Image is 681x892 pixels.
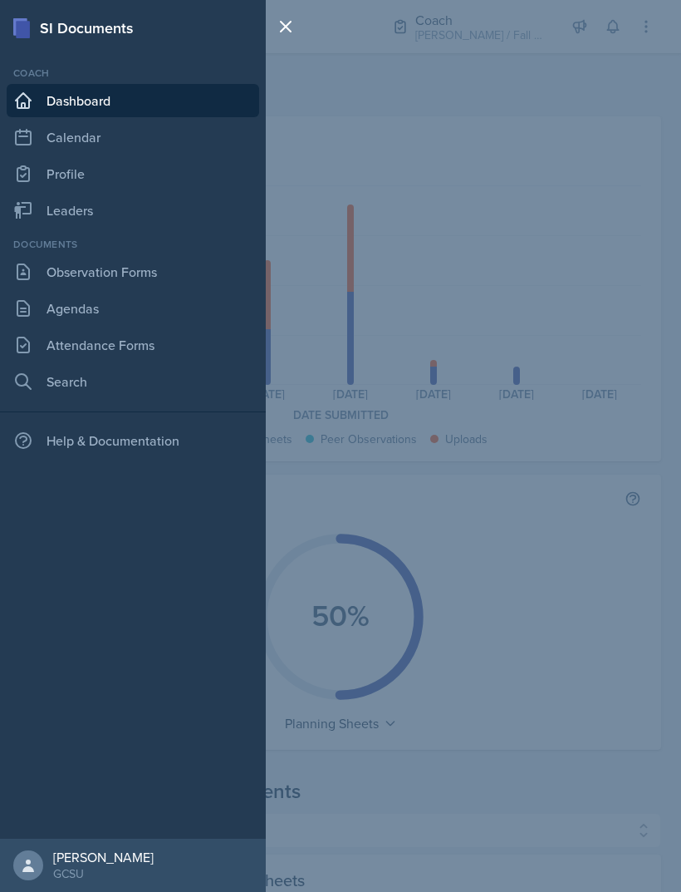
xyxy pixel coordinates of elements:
a: Search [7,365,259,398]
a: Profile [7,157,259,190]
a: Agendas [7,292,259,325]
div: GCSU [53,865,154,882]
div: Help & Documentation [7,424,259,457]
a: Leaders [7,194,259,227]
a: Calendar [7,121,259,154]
div: Documents [7,237,259,252]
a: Observation Forms [7,255,259,288]
a: Dashboard [7,84,259,117]
div: Coach [7,66,259,81]
a: Attendance Forms [7,328,259,362]
div: [PERSON_NAME] [53,849,154,865]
